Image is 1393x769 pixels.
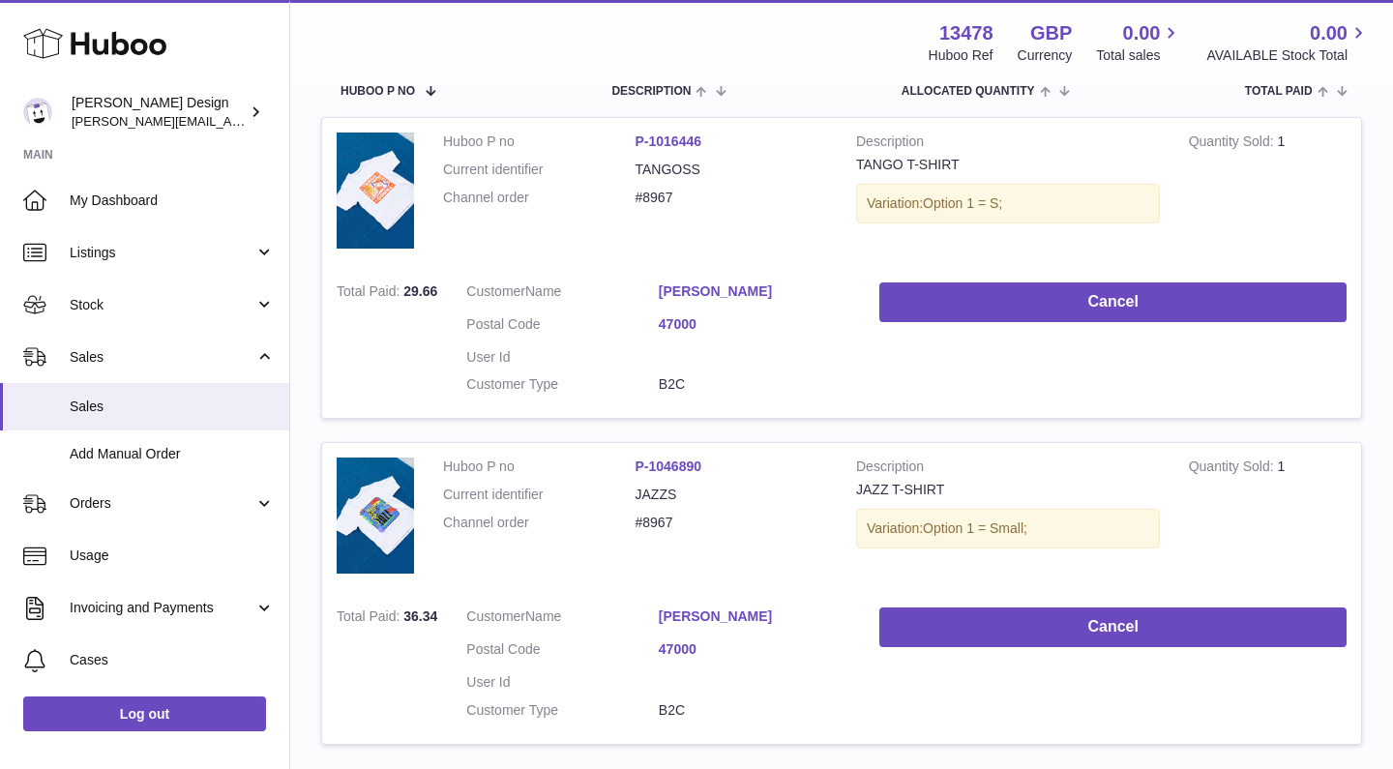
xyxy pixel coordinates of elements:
span: 29.66 [403,283,437,299]
strong: Quantity Sold [1189,458,1278,479]
dt: Postal Code [466,640,659,664]
div: TANGO T-SHIRT [856,156,1160,174]
strong: Description [856,458,1160,481]
span: Listings [70,244,254,262]
a: 0.00 Total sales [1096,20,1182,65]
span: Total sales [1096,46,1182,65]
img: madeleine.mcindoe@gmail.com [23,98,52,127]
strong: Total Paid [337,608,403,629]
dt: Channel order [443,514,636,532]
button: Cancel [879,607,1347,647]
span: Sales [70,398,275,416]
dt: User Id [466,348,659,367]
span: Orders [70,494,254,513]
span: Cases [70,651,275,669]
span: Customer [466,283,525,299]
dt: Postal Code [466,315,659,339]
dt: User Id [466,673,659,692]
img: 0000s_0002_FLAT_TANGO_jpg.jpg [337,133,414,249]
a: [PERSON_NAME] [659,607,851,626]
strong: Quantity Sold [1189,133,1278,154]
span: Huboo P no [341,85,415,98]
dt: Name [466,282,659,306]
strong: 13478 [939,20,993,46]
dt: Customer Type [466,375,659,394]
span: [PERSON_NAME][EMAIL_ADDRESS][PERSON_NAME][DOMAIN_NAME] [72,113,491,129]
a: 0.00 AVAILABLE Stock Total [1206,20,1370,65]
td: 1 [1174,443,1361,593]
strong: Description [856,133,1160,156]
dt: Customer Type [466,701,659,720]
a: 47000 [659,640,851,659]
a: P-1016446 [636,133,702,149]
strong: GBP [1030,20,1072,46]
span: Description [611,85,691,98]
dt: Channel order [443,189,636,207]
img: JAZZ.jpg [337,458,414,574]
span: Sales [70,348,254,367]
dd: #8967 [636,514,828,532]
dt: Name [466,607,659,631]
div: Huboo Ref [929,46,993,65]
td: 1 [1174,118,1361,268]
a: P-1046890 [636,458,702,474]
div: Currency [1018,46,1073,65]
a: Log out [23,696,266,731]
dt: Current identifier [443,161,636,179]
span: Invoicing and Payments [70,599,254,617]
dt: Huboo P no [443,458,636,476]
dt: Huboo P no [443,133,636,151]
span: Usage [70,547,275,565]
span: My Dashboard [70,192,275,210]
span: AVAILABLE Stock Total [1206,46,1370,65]
a: [PERSON_NAME] [659,282,851,301]
dd: JAZZS [636,486,828,504]
span: Add Manual Order [70,445,275,463]
span: Stock [70,296,254,314]
a: 47000 [659,315,851,334]
dd: #8967 [636,189,828,207]
span: ALLOCATED Quantity [902,85,1035,98]
span: 0.00 [1310,20,1348,46]
span: Option 1 = Small; [923,520,1027,536]
dt: Current identifier [443,486,636,504]
dd: TANGOSS [636,161,828,179]
span: Customer [466,608,525,624]
div: Variation: [856,509,1160,548]
div: [PERSON_NAME] Design [72,94,246,131]
dd: B2C [659,375,851,394]
span: Total paid [1245,85,1313,98]
dd: B2C [659,701,851,720]
div: Variation: [856,184,1160,223]
span: 0.00 [1123,20,1161,46]
button: Cancel [879,282,1347,322]
span: 36.34 [403,608,437,624]
div: JAZZ T-SHIRT [856,481,1160,499]
span: Option 1 = S; [923,195,1002,211]
strong: Total Paid [337,283,403,304]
